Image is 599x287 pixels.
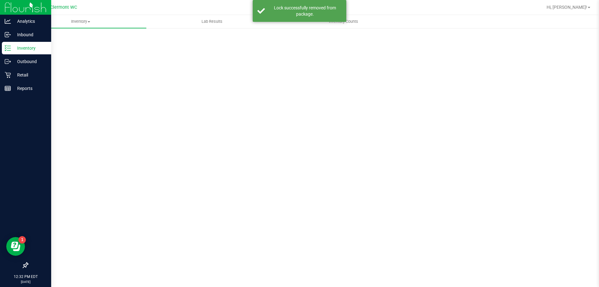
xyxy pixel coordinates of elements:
[11,85,48,92] p: Reports
[5,32,11,38] inline-svg: Inbound
[6,237,25,256] iframe: Resource center
[3,280,48,284] p: [DATE]
[5,18,11,24] inline-svg: Analytics
[11,58,48,65] p: Outbound
[11,44,48,52] p: Inventory
[18,236,26,244] iframe: Resource center unread badge
[15,15,146,28] a: Inventory
[547,5,587,10] span: Hi, [PERSON_NAME]!
[11,71,48,79] p: Retail
[50,5,77,10] span: Clermont WC
[5,45,11,51] inline-svg: Inventory
[11,17,48,25] p: Analytics
[268,5,342,17] div: Lock successfully removed from package.
[193,19,231,24] span: Lab Results
[5,58,11,65] inline-svg: Outbound
[11,31,48,38] p: Inbound
[15,19,146,24] span: Inventory
[146,15,278,28] a: Lab Results
[5,85,11,92] inline-svg: Reports
[5,72,11,78] inline-svg: Retail
[3,274,48,280] p: 12:32 PM EDT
